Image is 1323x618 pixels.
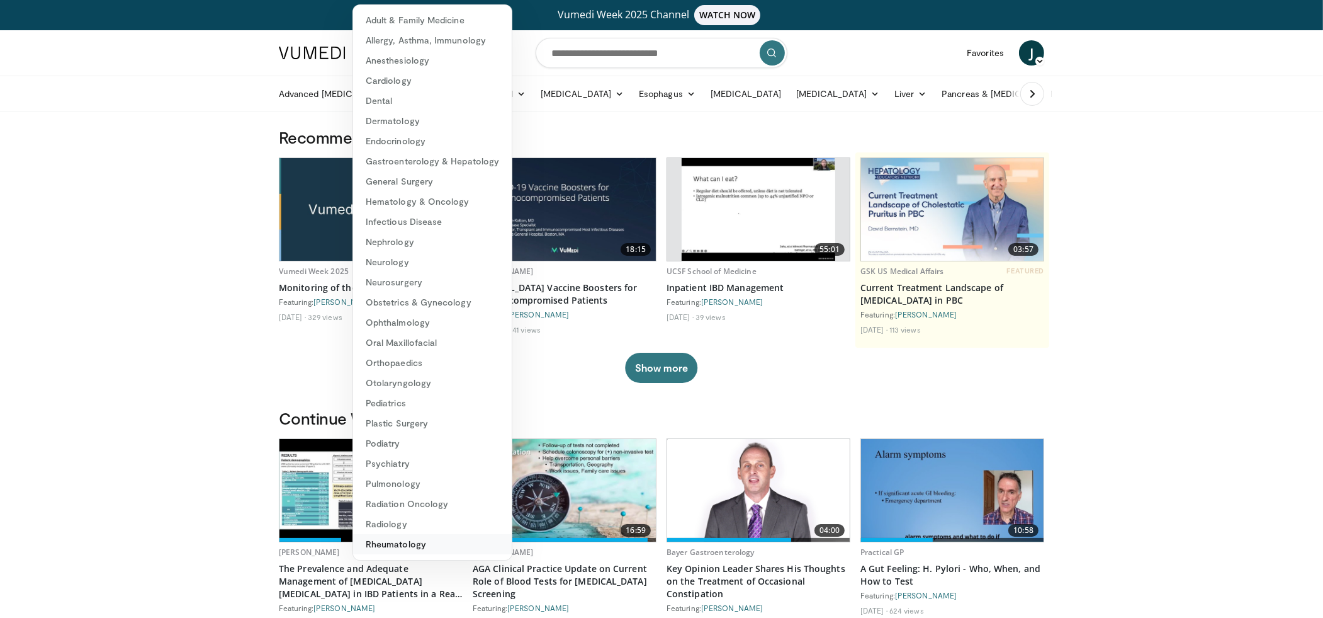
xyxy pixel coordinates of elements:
img: 756dc26f-751f-4ffc-9a8c-95603253aa5a.620x360_q85_upscale.jpg [279,439,462,542]
a: 04:00 [667,439,850,542]
a: [PERSON_NAME] [701,297,763,306]
img: 80648b2f-fef7-42cf-9147-40ea3e731334.jpg.620x360_q85_upscale.jpg [861,158,1044,261]
div: Featuring: [279,297,463,307]
a: [PERSON_NAME] [895,310,957,319]
div: Specialties [352,4,512,561]
a: [PERSON_NAME] [313,604,375,612]
a: 03:57 [861,158,1044,261]
img: 44f1a57b-9412-4430-9cd1-069add0e2bb0.620x360_q85_upscale.jpg [682,158,836,261]
a: [PERSON_NAME] [313,297,375,306]
span: 16:59 [621,524,651,537]
div: Featuring: [667,297,850,307]
a: UCSF School of Medicine [667,266,757,277]
a: The Prevalence and Adequate Management of [MEDICAL_DATA] [MEDICAL_DATA] in IBD Patients in a Real... [279,563,463,600]
span: 55:01 [814,243,845,256]
img: 9828b8df-38ad-4333-b93d-bb657251ca89.png.620x360_q85_upscale.png [667,439,850,542]
input: Search topics, interventions [536,38,787,68]
div: Featuring: [279,603,463,613]
a: Rheumatology [353,534,512,554]
div: Featuring: [860,309,1044,319]
li: 39 views [695,312,726,322]
a: Psychiatry [353,454,512,474]
a: 18:15 [473,158,656,261]
a: Esophagus [631,81,703,106]
a: Neurology [353,252,512,272]
a: Obstetrics & Gynecology [353,292,512,312]
li: 624 views [889,605,924,615]
a: Adult & Family Medicine [353,10,512,30]
span: 10:58 [1008,524,1039,537]
a: Neurosurgery [353,272,512,292]
a: Pancreas & [MEDICAL_DATA] [934,81,1081,106]
a: [PERSON_NAME] [701,604,763,612]
a: [PERSON_NAME] [279,547,340,558]
a: 10:58 [861,439,1044,542]
a: Pediatrics [353,393,512,413]
img: 4b6b8a23-254d-4dd2-bcfb-d2fe928e31b4.620x360_q85_upscale.jpg [473,158,656,261]
a: Current Treatment Landscape of [MEDICAL_DATA] in PBC [860,282,1044,307]
a: Bayer Gastroenterology [667,547,755,558]
a: 16:59 [473,439,656,542]
h3: Continue Watching [279,408,1044,428]
a: [MEDICAL_DATA] [533,81,631,106]
a: Monitoring of the IBD Patient [279,282,463,294]
span: 03:57 [1008,243,1039,256]
a: Hematology & Oncology [353,192,512,212]
a: General Surgery [353,171,512,192]
a: Radiology [353,514,512,534]
a: GSK US Medical Affairs [860,266,944,277]
a: [PERSON_NAME] [507,310,569,319]
h3: Recommended for You [279,127,1044,147]
a: Dental [353,91,512,111]
div: Featuring: [667,603,850,613]
a: Favorites [959,40,1011,66]
img: 9319a17c-ea45-4555-a2c0-30ea7aed39c4.620x360_q85_upscale.jpg [473,439,656,542]
a: [PERSON_NAME] [507,604,569,612]
a: Pulmonology [353,474,512,494]
a: 55:01 [667,158,850,261]
div: Featuring: [473,309,656,319]
li: 113 views [889,324,921,335]
a: AGA Clinical Practice Update on Current Role of Blood Tests for [MEDICAL_DATA] Screening [473,563,656,600]
a: Vumedi Week 2025 ChannelWATCH NOW [281,5,1042,25]
a: Advanced [MEDICAL_DATA] [271,81,412,106]
img: 37938204-acc5-4b63-8b4d-d259ffad00c8.620x360_q85_upscale.jpg [861,439,1044,542]
a: Cardiology [353,71,512,91]
a: Orthopaedics [353,353,512,373]
a: 06:50 [279,439,462,542]
img: 1cae00d2-7872-40b8-a62d-2abaa5df9c20.jpg.620x360_q85_upscale.jpg [279,158,462,261]
a: Inpatient IBD Management [667,282,850,294]
a: Dermatology [353,111,512,131]
li: [DATE] [860,324,887,335]
a: Practical GP [860,547,904,558]
a: Liver [887,81,934,106]
div: Featuring: [860,590,1044,600]
span: WATCH NOW [694,5,761,25]
a: Key Opinion Leader Shares His Thoughts on the Treatment of Occasional Constipation [667,563,850,600]
li: 5,241 views [502,324,541,335]
a: Radiation Oncology [353,494,512,514]
a: Allergy, Asthma, Immunology [353,30,512,50]
li: [DATE] [667,312,694,322]
a: Urology [353,554,512,575]
li: 329 views [308,312,342,322]
a: J [1019,40,1044,66]
a: Nephrology [353,232,512,252]
li: [DATE] [860,605,887,615]
a: [MEDICAL_DATA] [789,81,887,106]
a: Endocrinology [353,131,512,151]
a: 26:23 [279,158,462,261]
a: Plastic Surgery [353,413,512,433]
a: Infectious Disease [353,212,512,232]
a: Anesthesiology [353,50,512,71]
span: FEATURED [1007,266,1044,275]
span: 04:00 [814,524,845,537]
a: [MEDICAL_DATA] [703,81,789,106]
button: Show more [625,353,697,383]
span: 18:15 [621,243,651,256]
img: VuMedi Logo [279,47,346,59]
div: Featuring: [473,603,656,613]
a: Otolaryngology [353,373,512,393]
a: Ophthalmology [353,312,512,333]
